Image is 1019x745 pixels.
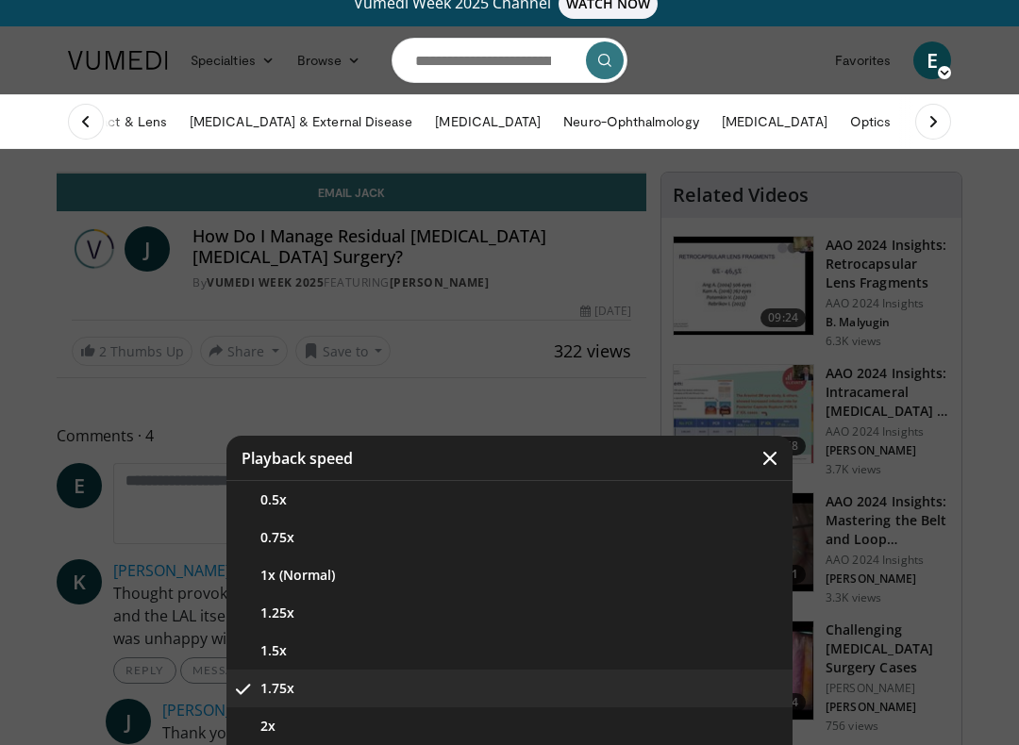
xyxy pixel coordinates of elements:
[552,103,710,141] a: Neuro-Ophthalmology
[392,38,627,83] input: Search topics, interventions
[913,41,951,79] a: E
[839,103,902,141] a: Optics
[179,41,286,79] a: Specialties
[424,103,552,141] a: [MEDICAL_DATA]
[824,41,902,79] a: Favorites
[710,103,839,141] a: [MEDICAL_DATA]
[178,103,424,141] a: [MEDICAL_DATA] & External Disease
[68,51,168,70] img: VuMedi Logo
[286,41,373,79] a: Browse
